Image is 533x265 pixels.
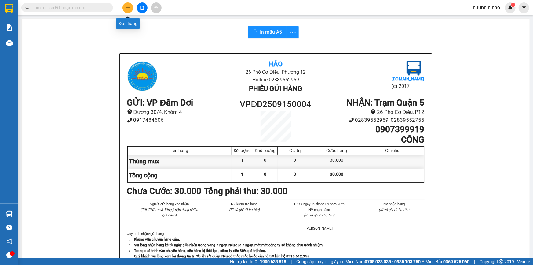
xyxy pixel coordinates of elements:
span: Miền Nam [345,258,421,265]
img: warehouse-icon [6,211,13,217]
span: question-circle [6,225,12,230]
span: caret-down [521,5,527,10]
button: aim [151,2,162,13]
div: Ghi chú [363,148,422,153]
strong: 0708 023 035 - 0935 103 250 [365,259,421,264]
span: huunhin.hao [468,4,505,11]
li: 15:33, ngày 15 tháng 09 năm 2025 [289,201,350,207]
li: NV nhận hàng [289,207,350,212]
span: environment [371,109,376,114]
b: Tổng phải thu: 30.000 [204,186,288,196]
button: plus [122,2,133,13]
span: | [474,258,475,265]
i: (Kí và ghi rõ họ tên) [229,207,260,212]
input: Tìm tên, số ĐT hoặc mã đơn [34,4,106,11]
li: 26 Phó Cơ Điều, Phường 12 [177,68,375,76]
li: NV kiểm tra hàng [214,201,275,207]
div: 0 [253,155,278,168]
sup: 1 [511,3,515,7]
li: Hotline: 02839552959 [177,76,375,84]
b: GỬI : VP Đầm Dơi [8,44,74,54]
div: Thùng mux [128,155,232,168]
span: file-add [140,6,144,10]
h1: 0907399919 [313,124,424,135]
button: file-add [137,2,148,13]
img: logo-vxr [5,4,13,13]
li: Người gửi hàng xác nhận [139,201,200,207]
span: 1 [241,172,244,177]
span: phone [127,118,132,123]
li: [PERSON_NAME] [289,226,350,231]
img: logo.jpg [407,61,421,76]
strong: Không vận chuyển hàng cấm. [134,237,180,241]
strong: Trong quá trình vận chuyển hàng, nếu hàng bị thất lạc , công ty đền 30% giá trị hàng. [134,248,266,253]
span: Tổng cộng [129,172,158,179]
span: environment [127,109,132,114]
span: phone [349,118,354,123]
span: plus [126,6,130,10]
span: aim [154,6,158,10]
i: (Tôi đã đọc và đồng ý nộp dung phiếu gửi hàng) [141,207,198,217]
b: NHẬN : Trạm Quận 5 [347,98,425,108]
div: 0 [278,155,312,168]
b: Chưa Cước : 30.000 [127,186,202,196]
div: Khối lượng [255,148,276,153]
li: 26 Phó Cơ Điều, Phường 12 [57,15,255,23]
b: Hảo [268,60,283,68]
img: icon-new-feature [508,5,513,10]
span: 1 [512,3,514,7]
div: Quy định nhận/gửi hàng : [127,231,425,259]
button: printerIn mẫu A5 [248,26,287,38]
b: GỬI : VP Đầm Dơi [127,98,193,108]
div: Tên hàng [129,148,230,153]
span: In mẫu A5 [260,28,282,36]
div: Số lượng [233,148,251,153]
span: message [6,252,12,258]
li: 26 Phó Cơ Điều, P12 [313,108,424,116]
li: 02839552959, 02839552755 [313,116,424,124]
span: more [287,28,298,36]
button: more [287,26,299,38]
li: (c) 2017 [392,82,424,90]
span: ⚪️ [422,260,424,263]
li: Hotline: 02839552959 [57,23,255,30]
strong: 1900 633 818 [260,259,286,264]
span: notification [6,238,12,244]
div: Giá trị [279,148,311,153]
span: copyright [499,259,503,264]
span: search [25,6,30,10]
div: Cước hàng [314,148,359,153]
strong: Quý khách vui lòng xem lại thông tin trước khi rời quầy. Nếu có thắc mắc hoặc cần hỗ trợ liên hệ ... [134,254,310,258]
span: Cung cấp máy in - giấy in: [296,258,344,265]
li: Đường 30/4, Khóm 4 [127,108,239,116]
span: printer [253,29,257,35]
span: Miền Bắc [425,258,469,265]
b: [DOMAIN_NAME] [392,77,424,81]
span: Hỗ trợ kỹ thuật: [230,258,286,265]
button: caret-down [519,2,529,13]
img: warehouse-icon [6,40,13,46]
h1: VPĐD2509150004 [239,98,313,111]
span: 0 [294,172,296,177]
img: solution-icon [6,24,13,31]
div: 30.000 [312,155,361,168]
span: 30.000 [330,172,343,177]
span: 0 [264,172,267,177]
strong: Vui lòng nhận hàng kể từ ngày gửi-nhận trong vòng 7 ngày. Nếu qua 7 ngày, mất mát công ty sẽ khôn... [134,243,324,247]
img: logo.jpg [8,8,38,38]
i: (Kí và ghi rõ họ tên) [304,213,334,217]
img: logo.jpg [127,61,158,91]
i: (Kí và ghi rõ họ tên) [379,207,410,212]
strong: 0369 525 060 [443,259,469,264]
h1: CÔNG [313,135,424,145]
li: NV nhận hàng [364,201,425,207]
span: | [291,258,292,265]
li: 0917484606 [127,116,239,124]
div: 1 [232,155,253,168]
b: Phiếu gửi hàng [249,85,302,92]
